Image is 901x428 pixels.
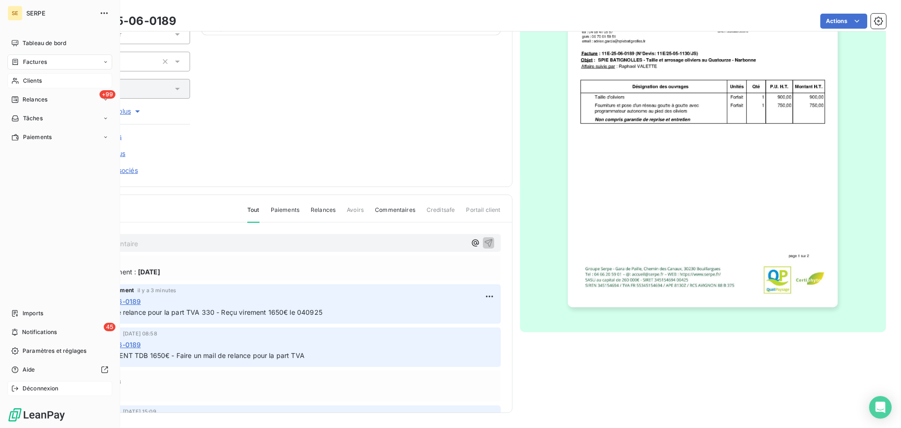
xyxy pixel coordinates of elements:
[347,206,364,222] span: Avoirs
[427,206,455,222] span: Creditsafe
[57,106,190,117] button: Voir plus
[23,77,42,85] span: Clients
[23,309,43,318] span: Imports
[26,9,94,17] span: SERPE
[8,6,23,21] div: SE
[88,13,176,30] h3: 11E-25-06-0189
[123,331,157,336] span: [DATE] 08:58
[8,407,66,422] img: Logo LeanPay
[869,396,892,419] div: Open Intercom Messenger
[23,39,66,47] span: Tableau de bord
[8,362,112,377] a: Aide
[820,14,867,29] button: Actions
[104,323,115,331] span: 45
[23,366,35,374] span: Aide
[62,308,322,316] span: 09 09 25 - mail de relance pour la part TVA 330 - Reçu virement 1650€ le 040925
[99,90,115,99] span: +99
[123,409,156,414] span: [DATE] 15:09
[271,206,299,222] span: Paiements
[466,206,500,222] span: Portail client
[23,384,59,393] span: Déconnexion
[137,288,176,293] span: il y a 3 minutes
[375,206,415,222] span: Commentaires
[311,206,336,222] span: Relances
[22,328,57,336] span: Notifications
[105,107,142,116] span: Voir plus
[23,133,52,141] span: Paiements
[23,347,86,355] span: Paramètres et réglages
[23,114,43,123] span: Tâches
[62,351,305,359] span: 04 09 25 - VIREMENT TDB 1650€ - Faire un mail de relance pour la part TVA
[23,95,47,104] span: Relances
[23,58,47,66] span: Factures
[247,206,260,223] span: Tout
[138,267,160,277] span: [DATE]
